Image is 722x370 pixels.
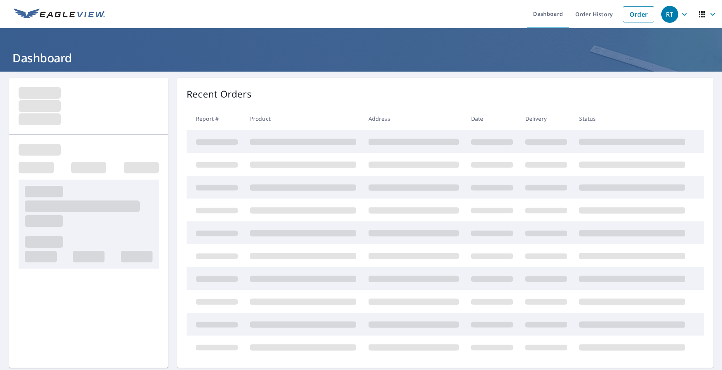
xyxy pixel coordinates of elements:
h1: Dashboard [9,50,713,66]
div: RT [661,6,678,23]
th: Status [573,107,691,130]
th: Date [465,107,519,130]
th: Address [362,107,465,130]
img: EV Logo [14,9,105,20]
p: Recent Orders [187,87,252,101]
th: Delivery [519,107,573,130]
a: Order [623,6,654,22]
th: Report # [187,107,244,130]
th: Product [244,107,362,130]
